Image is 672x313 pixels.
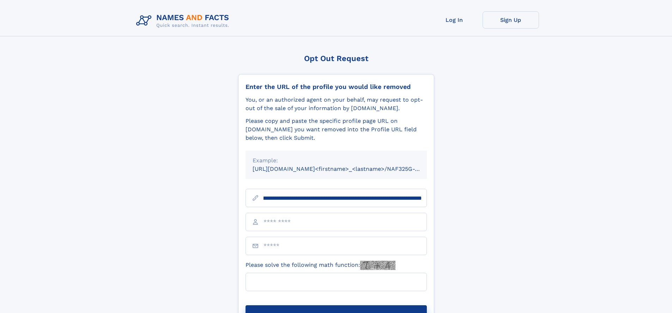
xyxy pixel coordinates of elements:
[238,54,434,63] div: Opt Out Request
[246,96,427,113] div: You, or an authorized agent on your behalf, may request to opt-out of the sale of your informatio...
[246,261,395,270] label: Please solve the following math function:
[133,11,235,30] img: Logo Names and Facts
[253,165,440,172] small: [URL][DOMAIN_NAME]<firstname>_<lastname>/NAF325G-xxxxxxxx
[253,156,420,165] div: Example:
[483,11,539,29] a: Sign Up
[246,83,427,91] div: Enter the URL of the profile you would like removed
[426,11,483,29] a: Log In
[246,117,427,142] div: Please copy and paste the specific profile page URL on [DOMAIN_NAME] you want removed into the Pr...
